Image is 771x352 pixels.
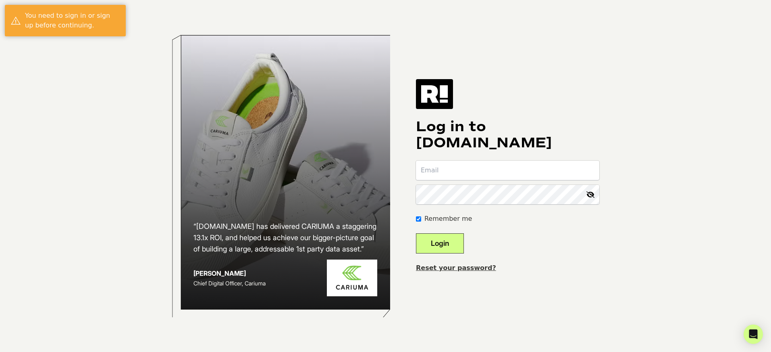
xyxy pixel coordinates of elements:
img: Retention.com [416,79,453,109]
strong: [PERSON_NAME] [193,269,246,277]
button: Login [416,233,464,254]
h1: Log in to [DOMAIN_NAME] [416,119,599,151]
h2: “[DOMAIN_NAME] has delivered CARIUMA a staggering 13.1x ROI, and helped us achieve our bigger-pic... [193,221,377,255]
label: Remember me [424,214,472,224]
div: You need to sign in or sign up before continuing. [25,11,120,30]
input: Email [416,161,599,180]
img: Cariuma [327,260,377,296]
span: Chief Digital Officer, Cariuma [193,280,266,287]
div: Open Intercom Messenger [744,325,763,344]
a: Reset your password? [416,264,496,272]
